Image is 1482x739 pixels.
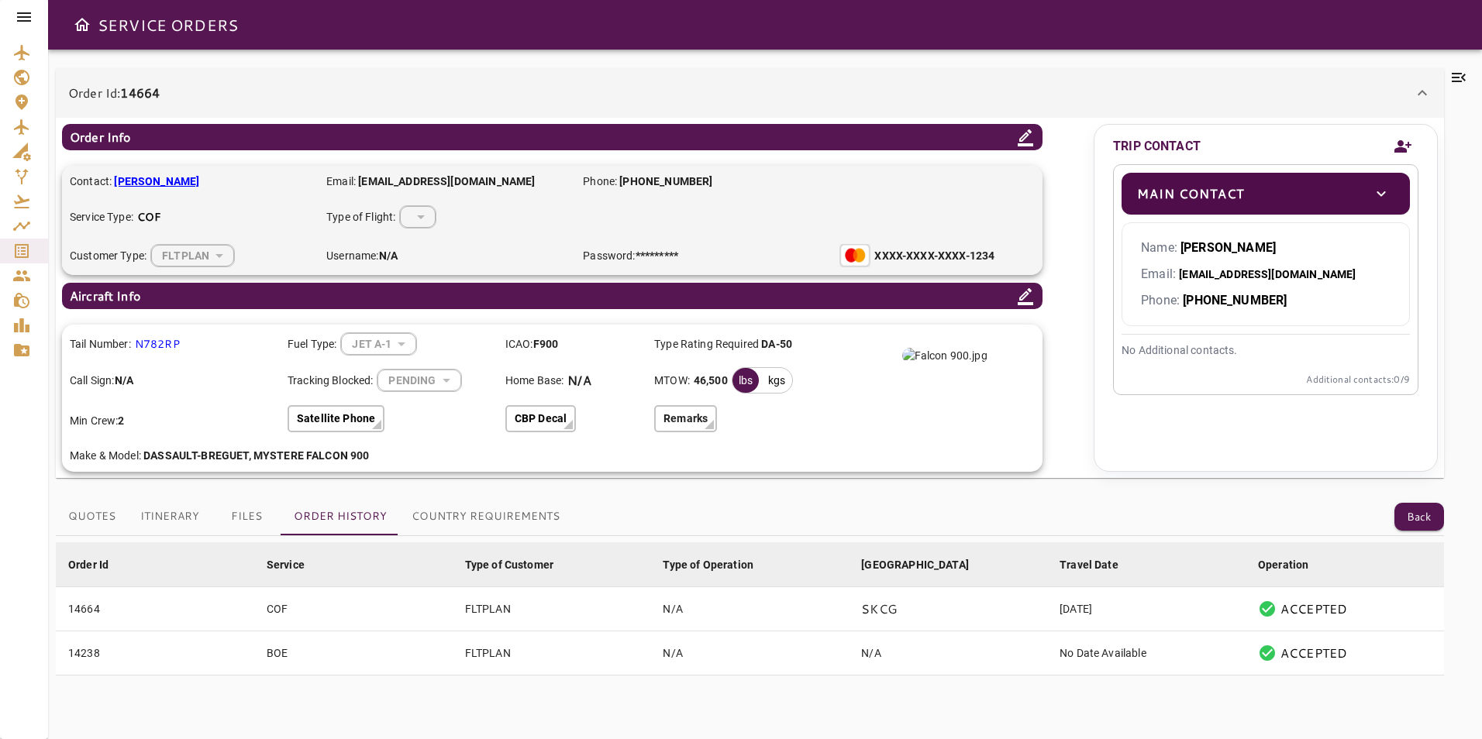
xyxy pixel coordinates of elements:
[281,498,399,535] button: Order History
[654,367,826,394] div: MTOW:
[151,235,234,276] div: ​
[1258,555,1329,574] span: Operation
[1180,240,1276,255] b: [PERSON_NAME]
[1122,173,1410,215] div: Main Contacttoggle
[267,555,305,574] div: Service
[663,555,753,574] div: Type of Operation
[341,323,416,364] div: ​
[56,68,1444,118] div: Order Id:14664
[56,498,128,535] button: Quotes
[583,248,824,264] p: Password:
[70,174,311,190] p: Contact:
[849,631,1047,675] td: N/A
[1179,268,1356,280] b: [EMAIL_ADDRESS][DOMAIN_NAME]
[70,448,345,464] p: Make & Model:
[288,332,494,356] div: Fuel Type:
[326,248,567,264] p: Username:
[379,249,398,262] b: N/A
[567,371,591,390] p: N/A
[465,555,553,574] div: Type of Customer
[137,209,161,225] p: COF
[70,413,276,429] p: Min Crew:
[56,498,572,535] div: basic tabs example
[135,336,180,352] p: N782RP
[839,244,870,267] img: Mastercard
[118,414,124,427] b: 2
[70,244,311,267] div: Customer Type:
[254,587,453,631] td: COF
[1387,129,1418,164] button: Add new contact
[1141,265,1391,284] p: Email:
[70,373,276,389] p: Call Sign:
[56,118,1444,478] div: Order Id:14664
[654,336,826,352] p: Type Rating Required
[619,175,712,187] b: [PHONE_NUMBER]
[128,498,212,535] button: Itinerary
[1141,239,1391,257] p: Name:
[1394,503,1444,531] button: Back
[1047,631,1246,675] td: No Date Available
[70,128,131,146] p: Order Info
[505,336,643,352] p: ICAO:
[650,587,849,631] td: N/A
[1183,293,1287,308] b: [PHONE_NUMBER]
[1122,342,1410,359] p: No Additional contacts.
[1258,555,1308,574] div: Operation
[68,555,129,574] span: Order Id
[399,498,572,535] button: Country Requirements
[732,368,759,393] div: lbs
[874,249,994,262] b: XXXX-XXXX-XXXX-1234
[761,338,792,350] b: DA-50
[1141,291,1391,310] p: Phone:
[861,600,897,618] p: SKCG
[114,175,199,187] b: [PERSON_NAME]
[465,555,574,574] span: Type of Customer
[1113,137,1201,156] p: TRIP CONTACT
[1368,180,1394,207] button: toggle
[326,205,808,229] div: Type of Flight:
[326,174,535,190] p: Email:
[358,175,535,187] b: [EMAIL_ADDRESS][DOMAIN_NAME]
[120,84,160,101] b: 14664
[288,369,494,392] div: Tracking Blocked:
[143,449,369,462] b: DASSAULT-BREGUET, MYSTERE FALCON 900
[98,12,238,37] h6: SERVICE ORDERS
[70,209,311,225] div: Service Type:
[583,174,712,190] p: Phone:
[1137,184,1244,203] p: Main Contact
[650,631,849,675] td: N/A
[515,411,567,427] p: CBP Decal
[1280,600,1347,618] p: ACCEPTED
[533,338,559,350] b: F900
[267,555,325,574] span: Service
[902,348,987,363] img: Falcon 900.jpg
[68,84,160,102] p: Order Id:
[1280,644,1347,662] p: ACCEPTED
[400,196,436,237] div: ​
[67,9,98,40] button: Open drawer
[762,368,791,393] div: kgs
[453,587,651,631] td: FLTPLAN
[1060,555,1118,574] div: Travel Date
[453,631,651,675] td: FLTPLAN
[70,287,140,305] p: Aircraft Info
[68,555,109,574] div: Order Id
[115,374,133,387] b: N/A
[1060,555,1139,574] span: Travel Date
[254,631,453,675] td: BOE
[212,498,281,535] button: Files
[297,411,375,427] p: Satellite Phone
[1122,373,1410,387] p: Additional contacts: 0 /9
[663,411,708,427] p: Remarks
[377,359,460,400] div: ​
[68,645,242,661] div: 14238
[1047,587,1246,631] td: [DATE]
[663,555,774,574] span: Type of Operation
[68,601,242,617] div: 14664
[861,555,969,574] div: [GEOGRAPHIC_DATA]
[505,373,564,389] p: Home Base:
[70,336,131,352] p: Tail Number:
[861,555,989,574] span: [GEOGRAPHIC_DATA]
[694,373,728,388] b: 46,500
